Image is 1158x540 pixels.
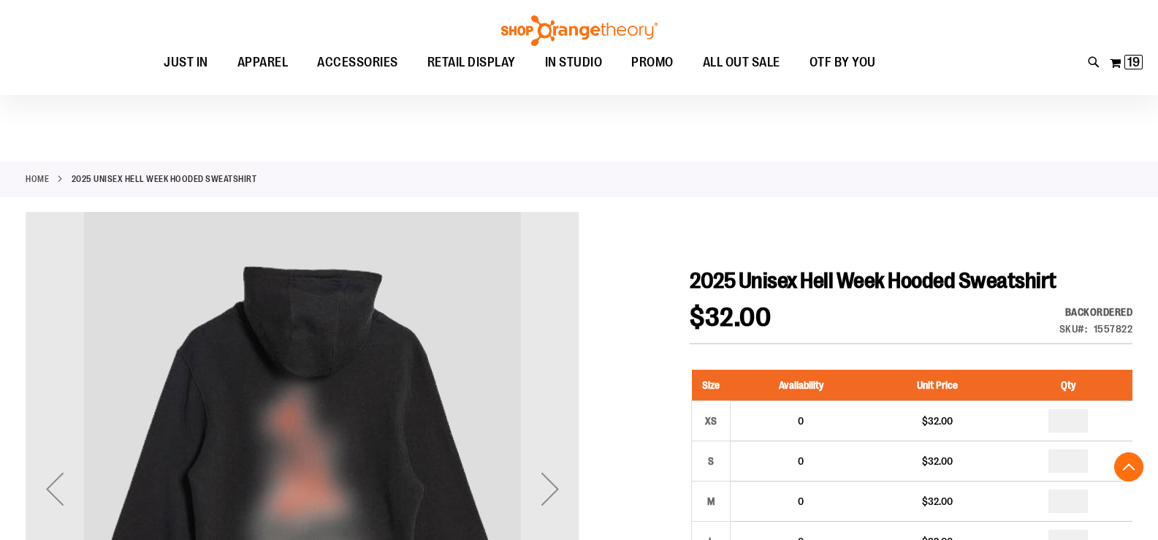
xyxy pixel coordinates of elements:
[1059,305,1133,319] div: Availability
[631,46,674,79] span: PROMO
[879,414,997,428] div: $32.00
[879,454,997,468] div: $32.00
[700,490,722,512] div: M
[1114,452,1143,482] button: Back To Top
[731,370,872,401] th: Availability
[700,410,722,432] div: XS
[1094,322,1133,336] div: 1557822
[798,455,804,467] span: 0
[879,494,997,509] div: $32.00
[545,46,603,79] span: IN STUDIO
[499,15,660,46] img: Shop Orangetheory
[872,370,1004,401] th: Unit Price
[164,46,208,79] span: JUST IN
[703,46,780,79] span: ALL OUT SALE
[1059,305,1133,319] div: Backordered
[690,303,771,332] span: $32.00
[1004,370,1132,401] th: Qty
[810,46,876,79] span: OTF BY YOU
[798,415,804,427] span: 0
[690,268,1056,293] span: 2025 Unisex Hell Week Hooded Sweatshirt
[692,370,731,401] th: Size
[700,450,722,472] div: S
[1127,55,1140,69] span: 19
[798,495,804,507] span: 0
[427,46,516,79] span: RETAIL DISPLAY
[1059,323,1088,335] strong: SKU
[237,46,289,79] span: APPAREL
[72,172,257,186] strong: 2025 Unisex Hell Week Hooded Sweatshirt
[317,46,398,79] span: ACCESSORIES
[26,172,49,186] a: Home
